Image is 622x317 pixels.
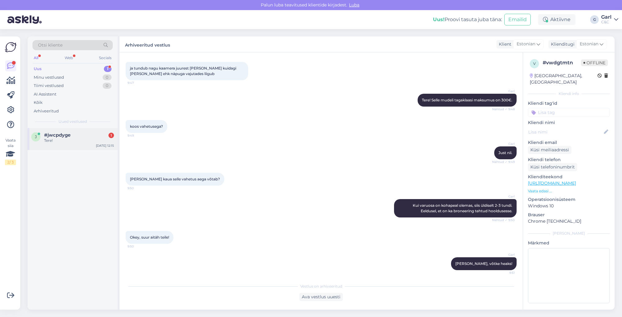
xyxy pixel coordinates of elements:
span: Uued vestlused [59,119,87,124]
div: Tiimi vestlused [34,83,64,89]
div: Aktiivne [538,14,575,25]
span: Garl [492,142,515,146]
span: ja tundub nagu kaamera juurest [PERSON_NAME] kuidagi [PERSON_NAME] ehk näpuga vajutades liigub [130,66,237,76]
div: AI Assistent [34,91,56,97]
b: Uus! [433,17,445,22]
span: Nähtud ✓ 9:48 [492,107,515,111]
div: Minu vestlused [34,74,64,81]
p: Kliendi email [528,139,610,146]
p: Kliendi telefon [528,157,610,163]
span: Okey, suur aitäh teile! [130,235,169,240]
div: Arhiveeritud [34,108,59,114]
span: Nähtud ✓ 9:50 [492,218,515,222]
div: Kliendi info [528,91,610,96]
div: Uus [34,66,42,72]
span: Garl [492,194,515,199]
div: Tere! [44,138,114,143]
div: 1 [108,133,114,138]
div: # vwdgtmtn [543,59,581,66]
span: Just nii. [499,150,512,155]
span: 9:50 [127,244,150,249]
div: Küsi meiliaadressi [528,146,571,154]
div: Kõik [34,100,43,106]
span: Garl [492,89,515,93]
a: GarlC&C [601,15,618,25]
div: [DATE] 12:15 [96,143,114,148]
input: Lisa tag [528,108,610,117]
label: Arhiveeritud vestlus [125,40,170,48]
input: Lisa nimi [528,129,603,135]
span: #jwcpdyge [44,132,70,138]
span: [PERSON_NAME] kaua selle vahetus aega võtab? [130,177,220,181]
div: 2 / 3 [5,160,16,165]
span: Offline [581,59,608,66]
span: Nähtud ✓ 9:49 [492,160,515,164]
span: koos vahetusega? [130,124,163,129]
div: Klient [496,41,511,47]
div: Klienditugi [548,41,575,47]
img: Askly Logo [5,41,17,53]
span: j [35,134,37,139]
p: Märkmed [528,240,610,246]
div: Küsi telefoninumbrit [528,163,577,171]
span: 9:51 [492,270,515,275]
div: [PERSON_NAME] [528,231,610,236]
p: Brauser [528,212,610,218]
span: v [533,61,536,66]
div: Garl [601,15,612,20]
div: 1 [104,66,112,72]
span: 9:50 [127,186,150,191]
div: Web [63,54,74,62]
div: 0 [103,83,112,89]
p: Kliendi nimi [528,119,610,126]
div: All [32,54,40,62]
div: Proovi tasuta juba täna: [433,16,502,23]
span: Tere! Selle mudeli tagaklaasi maksumus on 300€. [422,98,512,102]
p: Operatsioonisüsteem [528,196,610,203]
span: [PERSON_NAME], võtke heaks! [455,261,512,266]
span: 9:49 [127,133,150,138]
span: Luba [347,2,361,8]
p: Chrome [TECHNICAL_ID] [528,218,610,225]
p: Windows 10 [528,203,610,209]
span: Vestlus on arhiveeritud [300,284,342,289]
div: Vaata siia [5,138,16,165]
div: G [590,15,599,24]
div: [GEOGRAPHIC_DATA], [GEOGRAPHIC_DATA] [530,73,597,85]
span: Kui varuosa on kohapeal olemas, siis üldiselt 2-3 tundi. Eeldusel, et on ka broneering tehtud hoo... [413,203,513,213]
span: Garl [492,252,515,257]
p: Kliendi tag'id [528,100,610,107]
span: Estonian [580,41,598,47]
span: Estonian [517,41,535,47]
span: 9:47 [127,81,150,85]
p: Vaata edasi ... [528,188,610,194]
button: Emailid [504,14,531,25]
div: Ava vestlus uuesti [299,293,343,301]
a: [URL][DOMAIN_NAME] [528,180,576,186]
div: C&C [601,20,612,25]
div: Socials [98,54,113,62]
span: Otsi kliente [38,42,63,48]
p: Klienditeekond [528,174,610,180]
div: 0 [103,74,112,81]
